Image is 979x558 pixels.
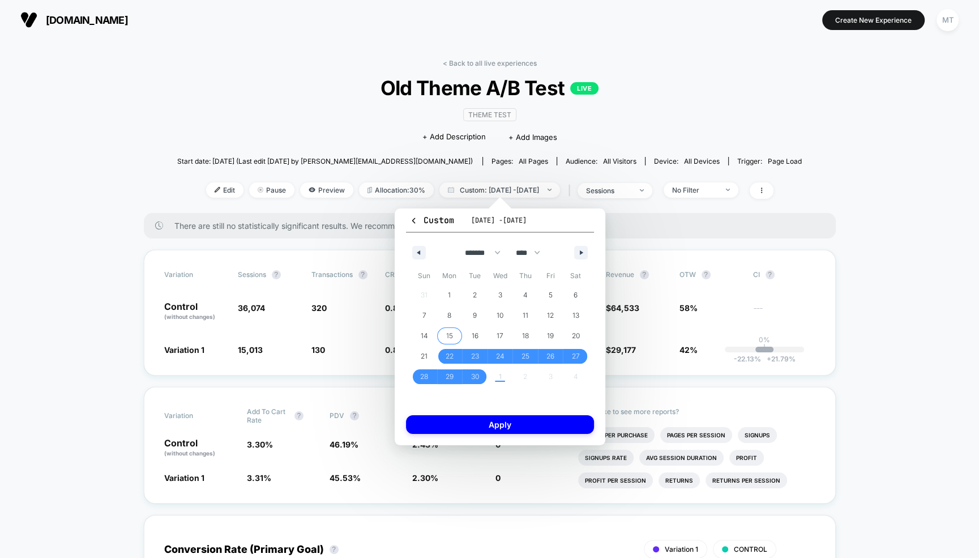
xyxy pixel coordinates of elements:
span: 5 [549,285,553,305]
span: 3.30 % [247,440,273,449]
span: 12 [547,305,554,326]
img: rebalance [367,187,372,193]
span: Variation [164,407,226,424]
button: 28 [412,367,437,387]
span: Theme Test [463,108,516,121]
span: 1 [448,285,451,305]
img: end [548,189,552,191]
span: Fri [538,267,563,285]
li: Profit [729,450,764,466]
li: Returns Per Session [706,472,787,488]
p: LIVE [570,82,598,95]
button: 8 [437,305,463,326]
span: 26 [546,346,554,367]
button: 17 [488,326,513,346]
button: 7 [412,305,437,326]
button: ? [640,270,649,279]
button: 24 [488,346,513,367]
button: 27 [563,346,588,367]
span: 36,074 [238,303,265,313]
span: Variation [164,270,226,279]
span: Sessions [238,270,266,279]
button: 30 [462,367,488,387]
span: 46.19 % [330,440,358,449]
span: Edit [206,182,243,198]
span: Variation 1 [164,473,204,483]
span: 15,013 [238,345,263,355]
button: 20 [563,326,588,346]
span: 45.53 % [330,473,361,483]
div: MT [937,9,959,31]
li: Signups Rate [578,450,634,466]
span: Revenue [606,270,634,279]
span: 2 [473,285,477,305]
button: 2 [462,285,488,305]
img: Visually logo [20,11,37,28]
button: 21 [412,346,437,367]
span: 23 [471,346,478,367]
span: Transactions [311,270,353,279]
span: Sat [563,267,588,285]
button: 29 [437,367,463,387]
span: Old Theme A/B Test [208,76,771,100]
li: Profit Per Session [578,472,653,488]
button: 22 [437,346,463,367]
span: Tue [462,267,488,285]
span: 21.79 % [761,355,796,363]
span: (without changes) [164,313,215,320]
button: 26 [538,346,563,367]
span: + [767,355,771,363]
span: 16 [471,326,478,346]
span: 7 [422,305,426,326]
button: [DOMAIN_NAME] [17,11,131,29]
p: | [763,344,766,352]
a: < Back to all live experiences [443,59,537,67]
span: CONTROL [734,545,767,553]
span: $ [606,345,636,355]
li: Signups [738,427,777,443]
button: 3 [488,285,513,305]
div: Audience: [566,157,636,165]
span: 14 [421,326,428,346]
span: all devices [684,157,720,165]
button: 5 [538,285,563,305]
button: Create New Experience [822,10,925,30]
span: PDV [330,411,344,420]
span: 8 [447,305,451,326]
span: 64,533 [611,303,639,313]
p: Control [164,302,226,321]
button: ? [330,545,339,554]
span: 0 [495,473,501,483]
button: 13 [563,305,588,326]
button: ? [350,411,359,420]
span: Pause [249,182,294,198]
span: $ [606,303,639,313]
span: [DATE] - [DATE] [471,216,527,225]
span: 9 [473,305,477,326]
li: Avg Session Duration [639,450,724,466]
div: Pages: [491,157,548,165]
span: OTW [679,270,742,279]
span: Allocation: 30% [359,182,434,198]
span: 3 [498,285,502,305]
button: Custom[DATE] -[DATE] [406,214,594,233]
img: end [726,189,730,191]
span: 22 [446,346,454,367]
span: 10 [497,305,503,326]
span: Variation 1 [665,545,698,553]
button: 14 [412,326,437,346]
img: end [640,189,644,191]
span: Start date: [DATE] (Last edit [DATE] by [PERSON_NAME][EMAIL_ADDRESS][DOMAIN_NAME]) [177,157,473,165]
span: Variation 1 [164,345,204,355]
span: Add To Cart Rate [247,407,289,424]
span: 29,177 [611,345,636,355]
span: Page Load [768,157,802,165]
span: 2.30 % [412,473,438,483]
span: 20 [572,326,580,346]
img: calendar [448,187,454,193]
img: edit [215,187,220,193]
button: Apply [406,415,594,434]
span: 6 [574,285,578,305]
span: Custom: [DATE] - [DATE] [439,182,560,198]
button: 15 [437,326,463,346]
